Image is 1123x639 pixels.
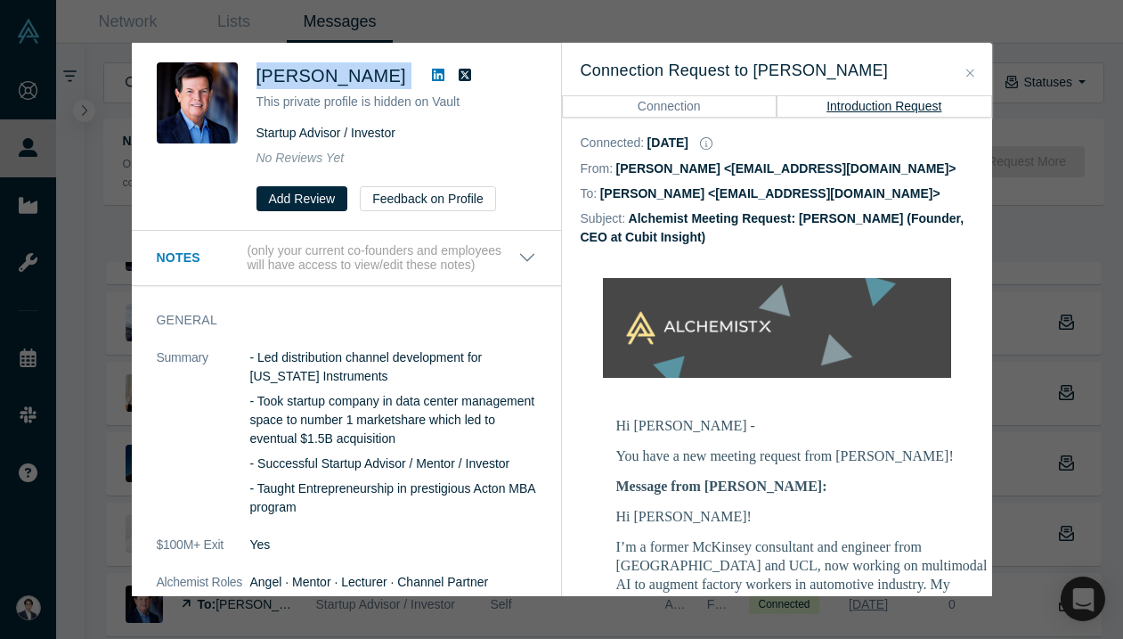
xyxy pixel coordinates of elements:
dd: Alchemist Meeting Request: [PERSON_NAME] (Founder, CEO at Cubit Insight) [581,211,964,244]
dd: [DATE] [647,135,688,150]
button: Add Review [256,186,348,211]
dd: [PERSON_NAME] <[EMAIL_ADDRESS][DOMAIN_NAME]> [616,161,956,176]
p: - Taught Entrepreneurship in prestigious Acton MBA program [250,479,536,517]
button: Notes (only your current co-founders and employees will have access to view/edit these notes) [157,243,536,274]
b: Message from [PERSON_NAME]: [616,479,827,494]
button: Close [961,63,980,84]
dt: Summary [157,348,250,536]
dt: $100M+ Exit [157,536,250,573]
h3: Notes [157,249,244,267]
h3: General [157,311,511,330]
img: Dave Perry's Profile Image [157,62,238,143]
p: You have a new meeting request from [PERSON_NAME]! [616,446,990,465]
dt: Connected : [581,134,645,152]
dd: Yes [250,536,536,554]
p: Hi [PERSON_NAME]! [616,507,990,526]
p: - Took startup company in data center management space to number 1 marketshare which led to event... [250,392,536,448]
p: This private profile is hidden on Vault [256,93,536,111]
h3: Connection Request to [PERSON_NAME] [581,59,973,83]
img: banner-small-topicless-alchx.png [603,278,951,378]
button: Connection [562,95,777,117]
button: Introduction Request [777,95,992,117]
button: Feedback on Profile [360,186,496,211]
dt: Subject: [581,209,626,228]
dt: From: [581,160,614,178]
dt: To: [581,184,598,203]
dd: [PERSON_NAME] <[EMAIL_ADDRESS][DOMAIN_NAME]> [600,186,940,201]
span: [PERSON_NAME] [256,66,406,86]
dt: Alchemist Roles [157,573,250,610]
span: No Reviews Yet [256,151,345,165]
p: - Led distribution channel development for [US_STATE] Instruments [250,348,536,386]
p: - Successful Startup Advisor / Mentor / Investor [250,455,536,473]
span: Startup Advisor / Investor [256,126,395,140]
dd: Angel · Mentor · Lecturer · Channel Partner [250,573,536,592]
p: Hi [PERSON_NAME] - [616,416,990,435]
p: (only your current co-founders and employees will have access to view/edit these notes) [247,243,517,274]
